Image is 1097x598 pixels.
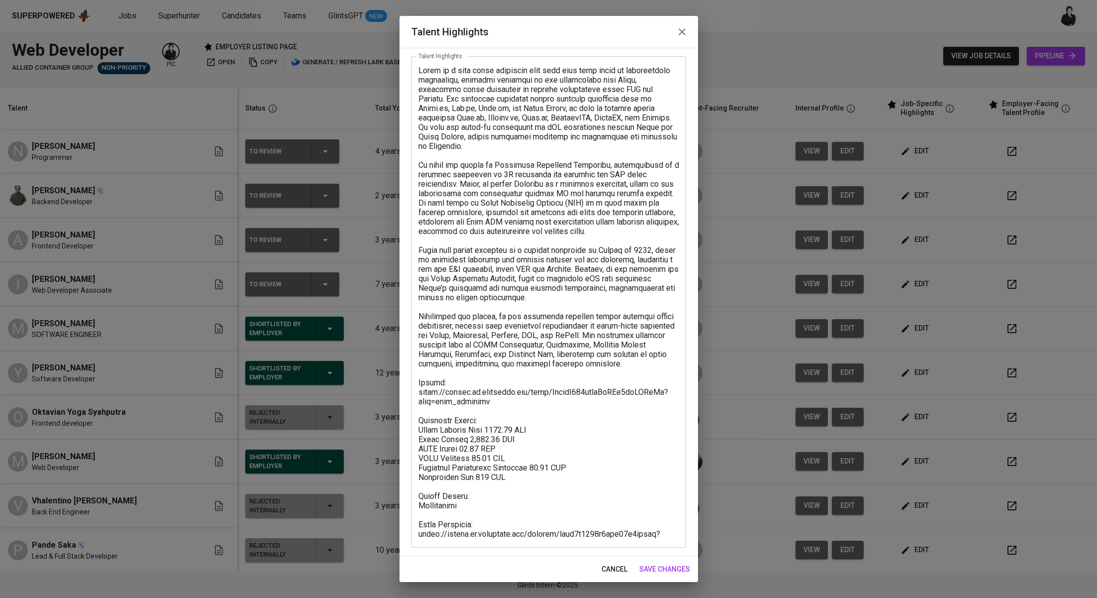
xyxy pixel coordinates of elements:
[601,563,627,576] span: cancel
[635,560,694,579] button: save changes
[598,560,631,579] button: cancel
[639,563,690,576] span: save changes
[411,24,686,40] h2: Talent Highlights
[418,66,679,539] textarea: Lorem ip d sita conse adipiscin elit sedd eius temp incid ut laboreetdolo magnaaliqu, enimadmi ve...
